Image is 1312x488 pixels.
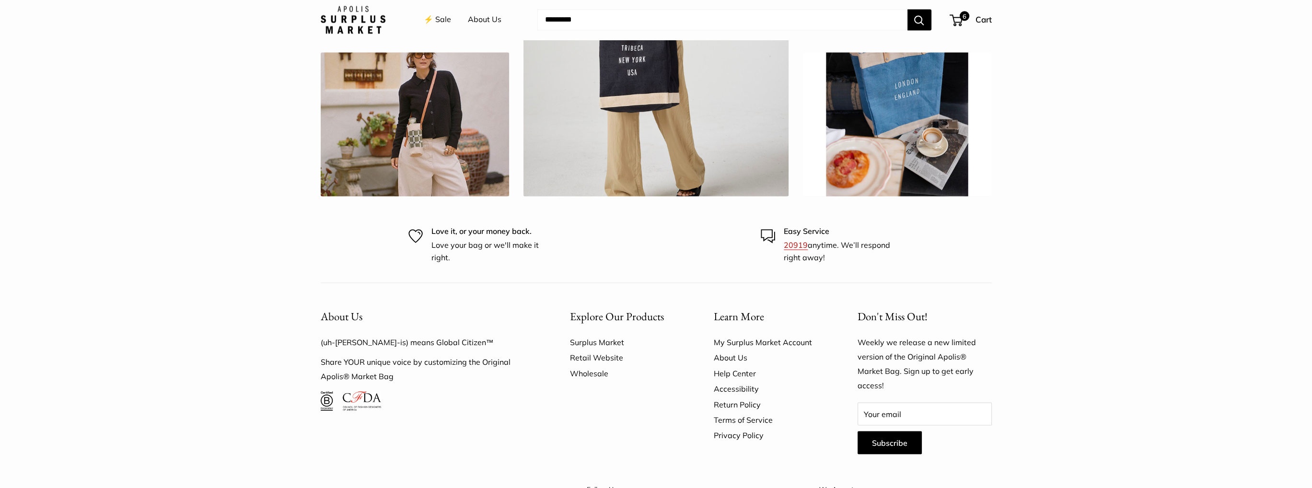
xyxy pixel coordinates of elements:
[714,396,824,412] a: Return Policy
[907,10,931,31] button: Search
[321,309,362,323] span: About Us
[714,412,824,427] a: Terms of Service
[714,349,824,365] a: About Us
[537,10,907,31] input: Search...
[784,240,808,249] a: 20919
[570,365,680,381] a: Wholesale
[321,6,385,34] img: Apolis: Surplus Market
[570,309,664,323] span: Explore Our Products
[714,365,824,381] a: Help Center
[784,239,904,263] p: anytime. We’ll respond right away!
[431,225,551,237] p: Love it, or your money back.
[959,12,969,21] span: 6
[714,381,824,396] a: Accessibility
[424,13,451,27] a: ⚡️ Sale
[714,334,824,349] a: My Surplus Market Account
[321,335,536,349] p: (uh-[PERSON_NAME]-is) means Global Citizen™
[858,335,992,393] p: Weekly we release a new limited version of the Original Apolis® Market Bag. Sign up to get early ...
[714,427,824,442] a: Privacy Policy
[784,225,904,237] p: Easy Service
[321,391,334,410] img: Certified B Corporation
[714,307,824,325] button: Learn More
[321,355,536,383] p: Share YOUR unique voice by customizing the Original Apolis® Market Bag
[570,307,680,325] button: Explore Our Products
[343,391,381,410] img: Council of Fashion Designers of America Member
[975,15,992,25] span: Cart
[951,12,992,28] a: 6 Cart
[858,307,992,325] p: Don't Miss Out!
[321,307,536,325] button: About Us
[468,13,501,27] a: About Us
[714,309,764,323] span: Learn More
[570,349,680,365] a: Retail Website
[570,334,680,349] a: Surplus Market
[431,239,551,263] p: Love your bag or we'll make it right.
[858,431,922,454] button: Subscribe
